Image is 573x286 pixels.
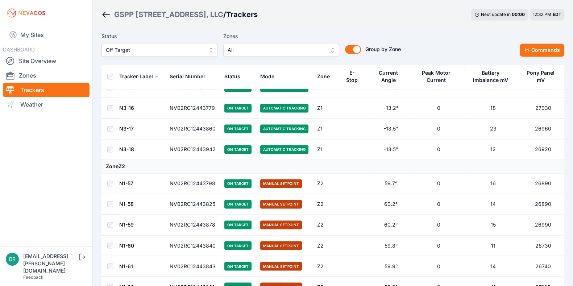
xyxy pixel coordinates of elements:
[119,125,134,132] a: N3-17
[522,235,564,256] td: 26730
[374,64,408,89] button: Current Angle
[522,98,564,119] td: 27030
[522,173,564,194] td: 26890
[522,256,564,277] td: 26740
[3,83,90,97] a: Trackers
[260,68,280,85] button: Mode
[344,64,365,89] button: E-Stop
[119,68,159,85] button: Tracker Label
[464,235,522,256] td: 11
[365,46,401,52] span: Group by Zone
[526,69,555,84] div: Pony Panel mV
[313,119,340,139] td: Z1
[412,215,464,235] td: 0
[481,12,511,17] span: Next update in
[260,262,302,270] span: Manual Setpoint
[223,43,339,57] button: All
[224,104,252,112] span: On Target
[226,9,258,20] h3: Trackers
[369,256,412,277] td: 59.9°
[228,46,325,54] span: All
[469,64,518,89] button: Battery Imbalance mV
[520,43,564,57] button: Commands
[3,46,35,53] span: DASHBOARD
[165,215,220,235] td: NV02RC12443878
[3,26,90,43] a: My Sites
[260,179,302,188] span: Manual Setpoint
[6,253,19,266] img: brayden.sanford@nevados.solar
[260,200,302,208] span: Manual Setpoint
[369,235,412,256] td: 59.8°
[369,139,412,160] td: -13.5°
[119,73,153,80] div: Tracker Label
[3,68,90,83] a: Zones
[553,12,561,17] span: EDT
[165,235,220,256] td: NV02RC12443840
[313,173,340,194] td: Z2
[165,256,220,277] td: NV02RC12443843
[119,105,134,111] a: N3-16
[369,215,412,235] td: 60.2°
[369,98,412,119] td: -13.2°
[170,68,211,85] button: Serial Number
[512,12,525,17] div: 00 : 00
[464,256,522,277] td: 14
[260,241,302,250] span: Manual Setpoint
[119,180,133,186] a: N1-57
[412,194,464,215] td: 0
[522,139,564,160] td: 26920
[3,54,90,68] a: Site Overview
[369,173,412,194] td: 59.7°
[313,235,340,256] td: Z2
[317,68,336,85] button: Zone
[464,98,522,119] td: 18
[165,173,220,194] td: NV02RC12443798
[313,215,340,235] td: Z2
[313,256,340,277] td: Z2
[3,97,90,112] a: Weather
[412,98,464,119] td: 0
[464,215,522,235] td: 15
[412,119,464,139] td: 0
[23,274,43,280] a: Feedback
[224,262,252,270] span: On Target
[412,139,464,160] td: 0
[165,119,220,139] td: NV02RC12443860
[313,139,340,160] td: Z1
[260,220,302,229] span: Manual Setpoint
[224,145,252,154] span: On Target
[165,194,220,215] td: NV02RC12443825
[106,46,203,54] span: Off Target
[224,200,252,208] span: On Target
[522,119,564,139] td: 26960
[464,139,522,160] td: 12
[412,173,464,194] td: 0
[170,73,205,80] div: Serial Number
[526,64,560,89] button: Pony Panel mV
[101,32,217,41] label: Status
[522,194,564,215] td: 26890
[313,98,340,119] td: Z1
[119,221,134,228] a: N1-59
[114,9,223,20] a: GSPP [STREET_ADDRESS], LLC
[101,160,564,173] td: Zone Z2
[369,194,412,215] td: 60.2°
[260,124,308,133] span: Automatic Tracking
[374,69,403,84] div: Current Angle
[464,173,522,194] td: 16
[223,32,339,41] label: Zones
[223,9,226,20] span: /
[165,98,220,119] td: NV02RC12443779
[313,194,340,215] td: Z2
[260,104,308,112] span: Automatic Tracking
[224,73,240,80] div: Status
[522,215,564,235] td: 26990
[119,201,134,207] a: N1-58
[464,119,522,139] td: 23
[260,145,308,154] span: Automatic Tracking
[412,235,464,256] td: 0
[317,73,330,80] div: Zone
[224,220,252,229] span: On Target
[224,241,252,250] span: On Target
